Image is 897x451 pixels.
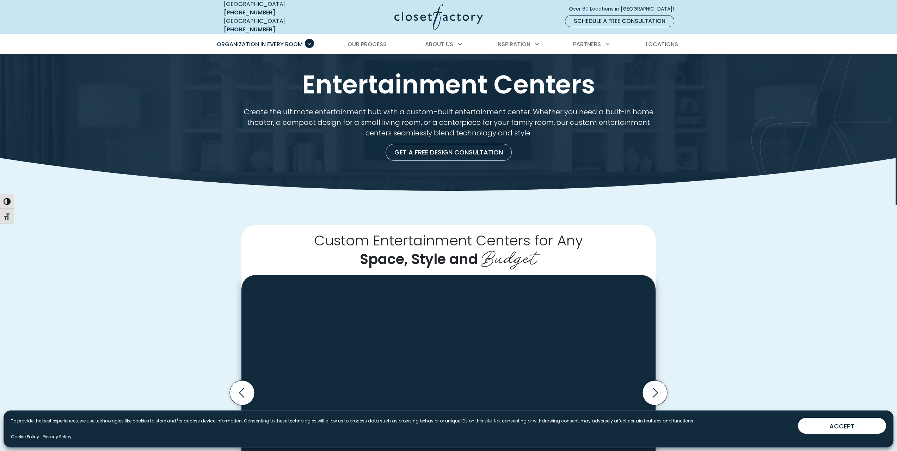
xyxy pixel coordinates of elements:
[222,71,675,98] h1: Entertainment Centers
[224,25,275,33] a: [PHONE_NUMBER]
[573,40,601,48] span: Partners
[224,8,275,17] a: [PHONE_NUMBER]
[227,378,257,408] button: Previous slide
[565,15,674,27] a: Schedule a Free Consultation
[386,144,512,161] a: Get a Free Design Consultation
[11,434,39,440] a: Cookie Policy
[360,249,478,269] span: Space, Style and
[496,40,530,48] span: Inspiration
[314,231,583,250] span: Custom Entertainment Centers for Any
[425,40,453,48] span: About Us
[569,3,680,15] a: Over 60 Locations in [GEOGRAPHIC_DATA]!
[224,17,326,34] div: [GEOGRAPHIC_DATA]
[212,35,686,54] nav: Primary Menu
[43,434,72,440] a: Privacy Policy
[348,40,387,48] span: Our Process
[646,40,678,48] span: Locations
[569,5,680,13] span: Over 60 Locations in [GEOGRAPHIC_DATA]!
[11,418,694,424] p: To provide the best experiences, we use technologies like cookies to store and/or access device i...
[241,106,656,138] p: Create the ultimate entertainment hub with a custom-built entertainment center. Whether you need ...
[798,418,886,434] button: ACCEPT
[640,378,670,408] button: Next slide
[394,4,483,30] img: Closet Factory Logo
[481,242,537,270] span: Budget
[217,40,303,48] span: Organization in Every Room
